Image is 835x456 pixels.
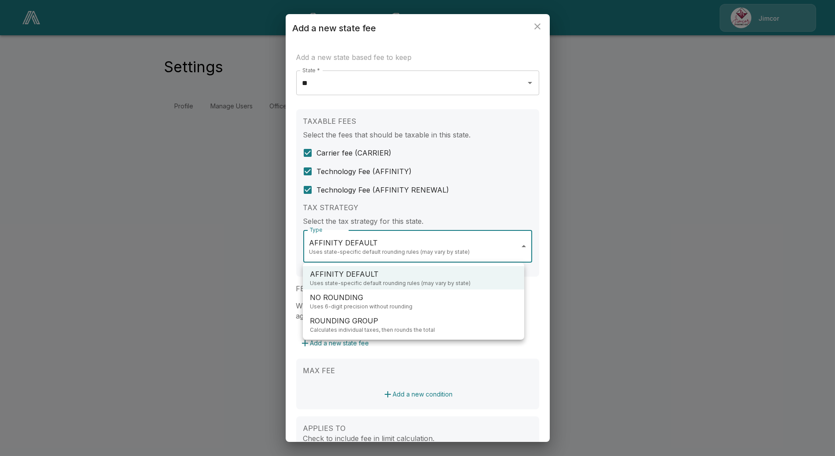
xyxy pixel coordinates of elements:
[310,269,471,279] p: AFFINITY DEFAULT
[310,292,412,303] p: NO ROUNDING
[310,326,435,334] p: Calculates individual taxes, then rounds the total
[310,315,435,326] p: ROUNDING GROUP
[310,279,471,287] p: Uses state-specific default rounding rules (may vary by state)
[310,303,412,310] p: Uses 6-digit precision without rounding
